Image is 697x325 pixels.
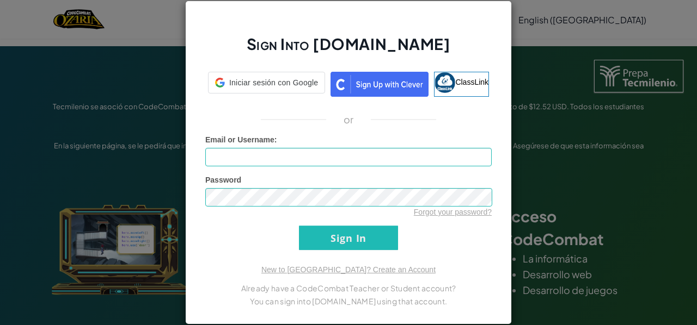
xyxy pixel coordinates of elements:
h2: Sign Into [DOMAIN_NAME] [205,34,492,65]
p: You can sign into [DOMAIN_NAME] using that account. [205,295,492,308]
label: : [205,134,277,145]
span: Iniciar sesión con Google [229,77,318,88]
span: ClassLink [455,78,488,86]
a: Iniciar sesión con Google [208,72,325,97]
img: classlink-logo-small.png [435,72,455,93]
div: Iniciar sesión con Google [208,72,325,93]
a: New to [GEOGRAPHIC_DATA]? Create an Account [261,265,436,274]
img: clever_sso_button@2x.png [331,72,429,97]
span: Email or Username [205,135,274,144]
p: or [344,113,354,126]
p: Already have a CodeCombat Teacher or Student account? [205,282,492,295]
input: Sign In [299,226,398,250]
span: Password [205,176,241,184]
a: Forgot your password? [414,208,492,216]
